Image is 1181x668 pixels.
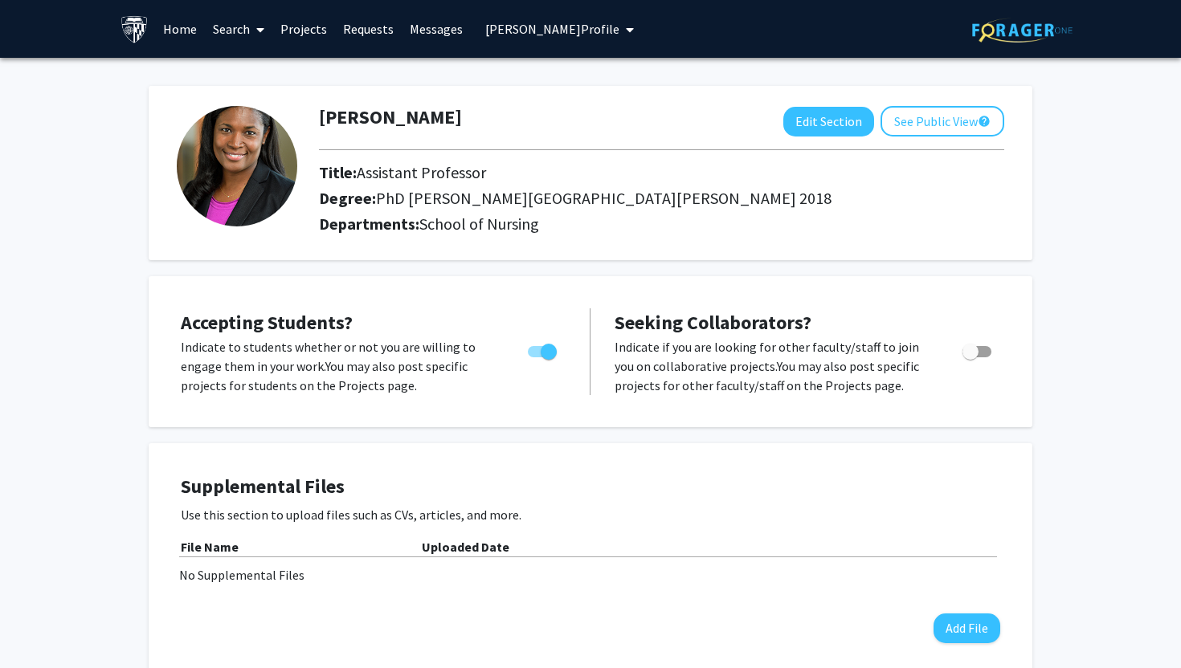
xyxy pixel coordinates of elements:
[934,613,1000,643] button: Add File
[521,337,566,361] div: Toggle
[181,475,1000,499] h4: Supplemental Files
[319,189,1004,208] h2: Degree:
[335,1,402,57] a: Requests
[177,106,297,226] img: Profile Picture
[376,188,832,208] span: PhD [PERSON_NAME][GEOGRAPHIC_DATA][PERSON_NAME] 2018
[972,18,1073,43] img: ForagerOne Logo
[419,214,539,234] span: School of Nursing
[181,337,497,395] p: Indicate to students whether or not you are willing to engage them in your work. You may also pos...
[179,565,1002,584] div: No Supplemental Files
[205,1,272,57] a: Search
[402,1,471,57] a: Messages
[155,1,205,57] a: Home
[272,1,335,57] a: Projects
[181,539,239,555] b: File Name
[307,214,1016,234] h2: Departments:
[615,310,811,335] span: Seeking Collaborators?
[615,337,932,395] p: Indicate if you are looking for other faculty/staff to join you on collaborative projects. You ma...
[12,596,68,656] iframe: Chat
[783,107,874,136] button: Edit Section
[357,162,486,182] span: Assistant Professor
[956,337,1000,361] div: Toggle
[121,15,149,43] img: Johns Hopkins University Logo
[422,539,509,555] b: Uploaded Date
[881,106,1004,136] button: See Public View
[485,21,619,37] span: [PERSON_NAME] Profile
[319,106,462,129] h1: [PERSON_NAME]
[978,112,991,131] mat-icon: help
[181,505,1000,524] p: Use this section to upload files such as CVs, articles, and more.
[181,310,353,335] span: Accepting Students?
[319,163,1004,182] h2: Title:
